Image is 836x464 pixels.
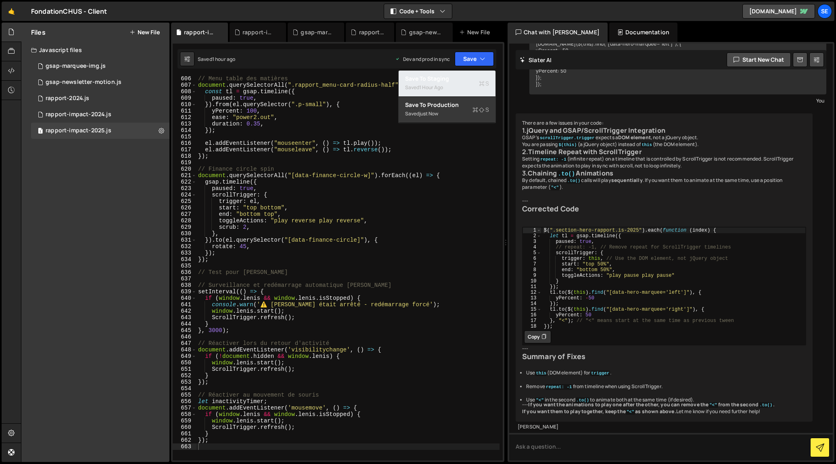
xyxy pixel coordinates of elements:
div: 643 [173,314,196,321]
div: 657 [173,405,196,411]
div: 638 [173,282,196,288]
div: 10 [523,278,541,284]
div: Se [817,4,832,19]
div: 636 [173,269,196,276]
div: 610 [173,101,196,108]
span: 1 [38,128,43,135]
strong: Corrected Code [522,204,579,213]
div: 1 [523,228,541,233]
div: rapport-2024.js [359,28,385,36]
div: 15 [523,307,541,312]
div: 629 [173,224,196,230]
div: 17 [523,318,541,324]
div: 612 [173,114,196,121]
strong: DOM element [618,134,651,141]
div: Save to Staging [405,75,489,83]
strong: If you want the animations to play one after the other, you can remove the from the second . [528,401,775,408]
div: 8 [523,267,541,273]
div: 641 [173,301,196,308]
div: 1 hour ago [419,84,443,91]
div: 651 [173,366,196,372]
code: this [641,142,653,148]
code: scrollTrigger.trigger [539,135,596,141]
div: 3 [523,239,541,245]
strong: Summary of Fixes [522,351,586,361]
div: rapport-impact-2024.js [46,111,111,118]
div: gsap-newsletter-motion.js [46,79,121,86]
div: 659 [173,418,196,424]
div: 645 [173,327,196,334]
div: 2 [523,233,541,239]
div: 658 [173,411,196,418]
div: 617 [173,146,196,153]
strong: jQuery and GSAP/ScrollTrigger Integration [527,126,665,135]
div: 13 [523,295,541,301]
code: .to() [575,397,590,403]
div: New File [459,28,493,36]
div: 9197/47368.js [31,74,169,90]
div: rapport-2024.js [46,95,89,102]
div: 644 [173,321,196,327]
strong: Chaining Animations [528,169,613,178]
div: gsap-newsletter-motion.js [409,28,443,36]
button: New File [130,29,160,36]
div: [PERSON_NAME] [518,424,811,431]
div: 639 [173,288,196,295]
strong: Timeline Repeat with ScrollTrigger [528,147,642,156]
div: 640 [173,295,196,301]
div: FondationCHUS - Client [31,6,107,16]
div: 633 [173,250,196,256]
button: Start new chat [727,52,791,67]
div: Saved [405,83,489,92]
code: .to() [759,402,773,408]
div: 648 [173,347,196,353]
div: 609 [173,95,196,101]
div: rapport-impact-2024.js [242,28,276,36]
div: just now [419,110,438,117]
div: 1 hour ago [212,56,236,63]
div: 11 [523,284,541,290]
div: rapport-impact-2025.js [46,127,111,134]
code: "<" [535,397,544,403]
strong: sequentially [611,177,643,184]
button: Save [455,52,494,66]
div: Saved [198,56,235,63]
div: 621 [173,172,196,179]
li: Use (DOM element) for . [526,370,806,376]
div: 662 [173,437,196,443]
div: 631 [173,237,196,243]
div: gsap-marquee-img.js [46,63,106,70]
div: 618 [173,153,196,159]
div: Save to Production [405,101,489,109]
span: S [472,106,489,114]
div: 625 [173,198,196,205]
li: Remove from timeline when using ScrollTrigger. [526,383,806,390]
div: 656 [173,398,196,405]
div: 9197/42513.js [31,123,169,139]
button: Code + Tools [384,4,452,19]
div: rapport-impact-2025.js [184,28,218,36]
div: 650 [173,359,196,366]
div: 615 [173,134,196,140]
div: 654 [173,385,196,392]
li: Use in the second to animate both at the same time (if desired). [526,397,806,403]
code: repeat: -1 [545,384,573,390]
h2: Files [31,28,46,37]
div: There are a few issues in your code: GSAP's expects a , not a jQuery object. You are passing (a j... [516,113,813,421]
code: this [535,370,547,376]
button: Copy [524,330,551,343]
div: Chat with [PERSON_NAME] [508,23,608,42]
div: 649 [173,353,196,359]
div: 9197/19789.js [31,90,169,107]
div: 12 [523,290,541,295]
div: 619 [173,159,196,166]
button: Save to StagingS Saved1 hour ago [399,71,495,97]
div: 642 [173,308,196,314]
div: Dev and prod in sync [395,56,450,63]
div: gsap-marquee-img.js [301,28,334,36]
div: 14 [523,301,541,307]
div: 18 [523,324,541,329]
div: 623 [173,185,196,192]
div: 4 [523,245,541,250]
h2: Slater AI [520,56,552,64]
